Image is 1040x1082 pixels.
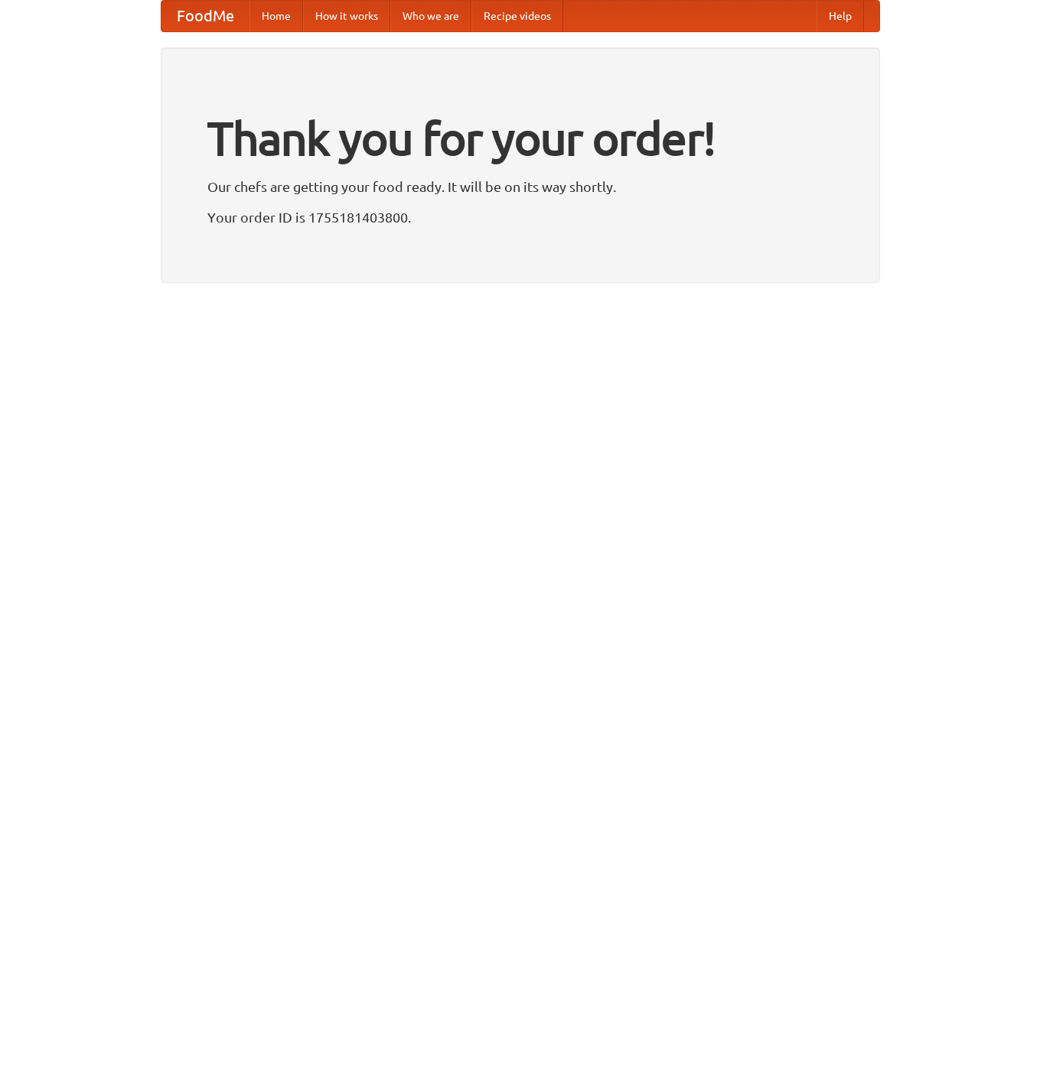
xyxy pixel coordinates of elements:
a: Home [249,1,303,31]
a: Who we are [390,1,471,31]
a: How it works [303,1,390,31]
a: Help [817,1,864,31]
p: Your order ID is 1755181403800. [207,206,833,229]
a: Recipe videos [471,1,563,31]
a: FoodMe [161,1,249,31]
h1: Thank you for your order! [207,102,833,175]
p: Our chefs are getting your food ready. It will be on its way shortly. [207,175,833,198]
